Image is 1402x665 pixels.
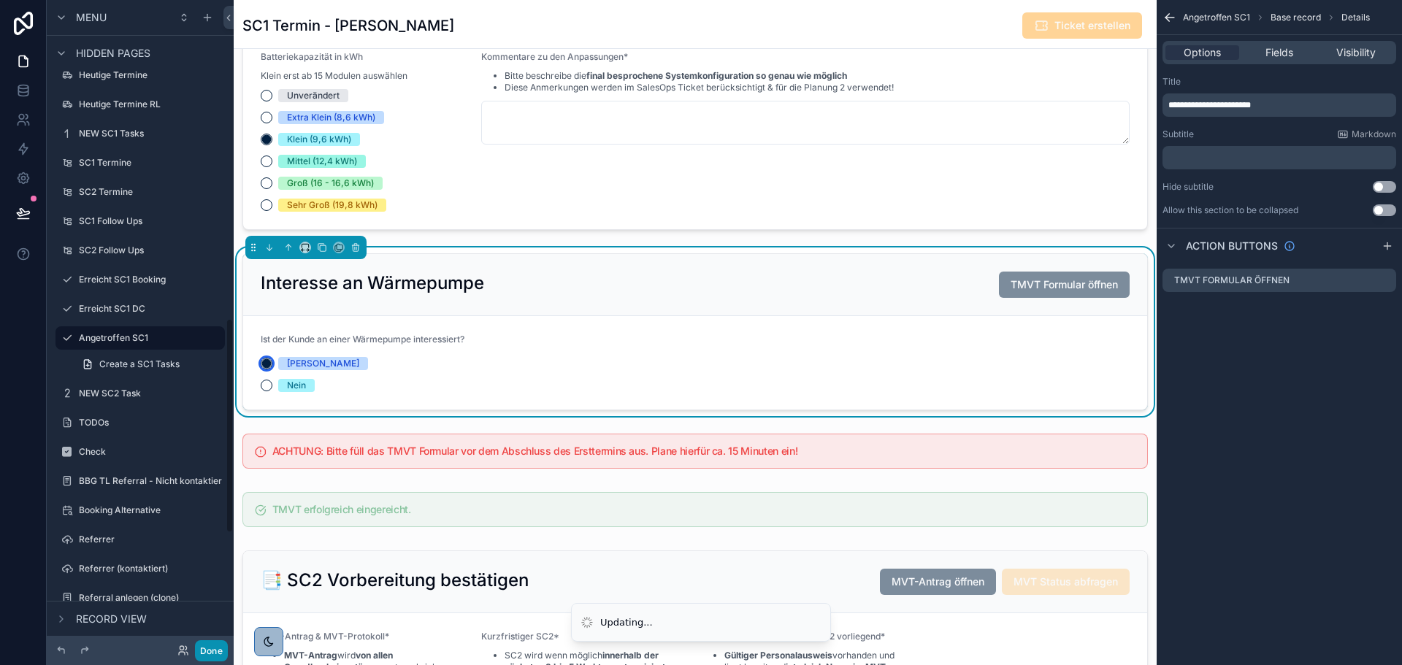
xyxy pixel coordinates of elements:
[55,297,225,320] a: Erreicht SC1 DC
[195,640,228,661] button: Done
[79,504,222,516] label: Booking Alternative
[79,446,222,458] label: Check
[79,417,222,428] label: TODOs
[76,10,107,25] span: Menu
[55,411,225,434] a: TODOs
[79,215,222,227] label: SC1 Follow Ups
[1271,12,1321,23] span: Base record
[79,245,222,256] label: SC2 Follow Ups
[79,475,225,487] label: BBG TL Referral - Nicht kontaktiert
[1186,239,1278,253] span: Action buttons
[1336,45,1376,60] span: Visibility
[287,357,359,370] div: [PERSON_NAME]
[55,151,225,174] a: SC1 Termine
[600,615,653,630] div: Updating...
[79,274,222,285] label: Erreicht SC1 Booking
[79,534,222,545] label: Referrer
[79,592,222,604] label: Referral anlegen (clone)
[1162,93,1396,117] div: scrollable content
[55,64,225,87] a: Heutige Termine
[55,326,225,350] a: Angetroffen SC1
[55,268,225,291] a: Erreicht SC1 Booking
[79,186,222,198] label: SC2 Termine
[1352,128,1396,140] span: Markdown
[55,210,225,233] a: SC1 Follow Ups
[79,563,222,574] label: Referrer (kontaktiert)
[1265,45,1293,60] span: Fields
[73,353,225,376] a: Create a SC1 Tasks
[1162,76,1181,88] label: Title
[79,157,222,169] label: SC1 Termine
[55,586,225,610] a: Referral anlegen (clone)
[76,46,150,61] span: Hidden pages
[55,180,225,204] a: SC2 Termine
[79,99,222,110] label: Heutige Termine RL
[55,557,225,580] a: Referrer (kontaktiert)
[1162,181,1214,193] label: Hide subtitle
[55,122,225,145] a: NEW SC1 Tasks
[79,128,222,139] label: NEW SC1 Tasks
[1183,12,1250,23] span: Angetroffen SC1
[99,358,180,370] span: Create a SC1 Tasks
[287,379,306,392] div: Nein
[55,239,225,262] a: SC2 Follow Ups
[55,528,225,551] a: Referrer
[1341,12,1370,23] span: Details
[261,334,464,345] span: Ist der Kunde an einer Wärmepumpe interessiert?
[1337,128,1396,140] a: Markdown
[1162,146,1396,169] div: scrollable content
[261,272,484,295] h2: Interesse an Wärmepumpe
[55,499,225,522] a: Booking Alternative
[1162,204,1298,216] label: Allow this section to be collapsed
[79,69,222,81] label: Heutige Termine
[242,15,454,36] h1: SC1 Termin - [PERSON_NAME]
[1174,274,1290,286] label: TMVT Formular öffnen
[55,440,225,464] a: Check
[1162,128,1194,140] label: Subtitle
[79,388,222,399] label: NEW SC2 Task
[55,382,225,405] a: NEW SC2 Task
[76,612,147,626] span: Record view
[55,93,225,116] a: Heutige Termine RL
[79,303,222,315] label: Erreicht SC1 DC
[79,332,216,344] label: Angetroffen SC1
[1184,45,1221,60] span: Options
[55,469,225,493] a: BBG TL Referral - Nicht kontaktiert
